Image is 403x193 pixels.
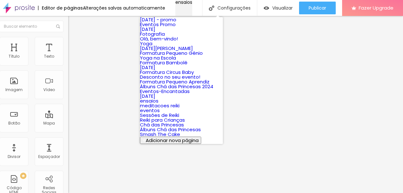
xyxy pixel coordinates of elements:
a: Sessões de Reiki [140,112,179,118]
a: Formatura Pequeno Aprendiz [140,78,209,85]
div: Mapa [43,121,55,125]
div: Botão [8,121,20,125]
div: Título [9,54,19,59]
div: Editor de páginas [38,6,83,10]
a: Álbuns Chá das Princesas 2024 [140,83,213,90]
button: Visualizar [257,2,299,14]
a: [DATE][PERSON_NAME] [140,45,193,52]
div: Vídeo [43,88,55,92]
button: Publicar [299,2,336,14]
a: Eventos-Encantadas [140,88,190,95]
a: [DATE] - promo [140,16,176,23]
img: Icone [56,25,60,28]
a: Formatura Circus Baby [140,69,194,75]
a: Eventos Promo [140,21,176,28]
a: Álbuns Chá das Princesas [140,126,201,133]
span: Visualizar [272,5,293,11]
a: Formatura Pequeno Gênio [140,50,203,56]
button: Adicionar nova página [140,137,201,144]
a: [DATE] [140,93,155,99]
a: Yoga na Escola [140,54,176,61]
div: Imagem [5,88,23,92]
a: Yoga [140,40,152,47]
a: Chá das Princesas [140,121,184,128]
span: Fazer Upgrade [359,5,393,11]
a: Formatura Bambolê [140,59,187,66]
div: Divisor [8,154,20,159]
a: Desconto no seu evento! [140,74,200,80]
img: view-1.svg [264,5,269,11]
a: Smash The Cake [140,131,180,138]
a: Reiki para Crianças [140,117,185,123]
span: Publicar [309,5,326,11]
a: meditacoes reiki [140,102,180,109]
a: ensaios [140,97,158,104]
img: Icone [209,5,214,11]
a: Fotografia [140,31,165,37]
a: [DATE] [140,64,155,71]
div: Alterações salvas automaticamente [83,6,165,10]
a: [DATE] [140,26,155,32]
a: Olá, bem-vindo! [140,35,178,42]
div: Espaçador [38,154,60,159]
span: Adicionar nova página [146,137,199,144]
a: eventos [140,107,160,114]
div: Texto [44,54,54,59]
iframe: Editor [68,16,403,193]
